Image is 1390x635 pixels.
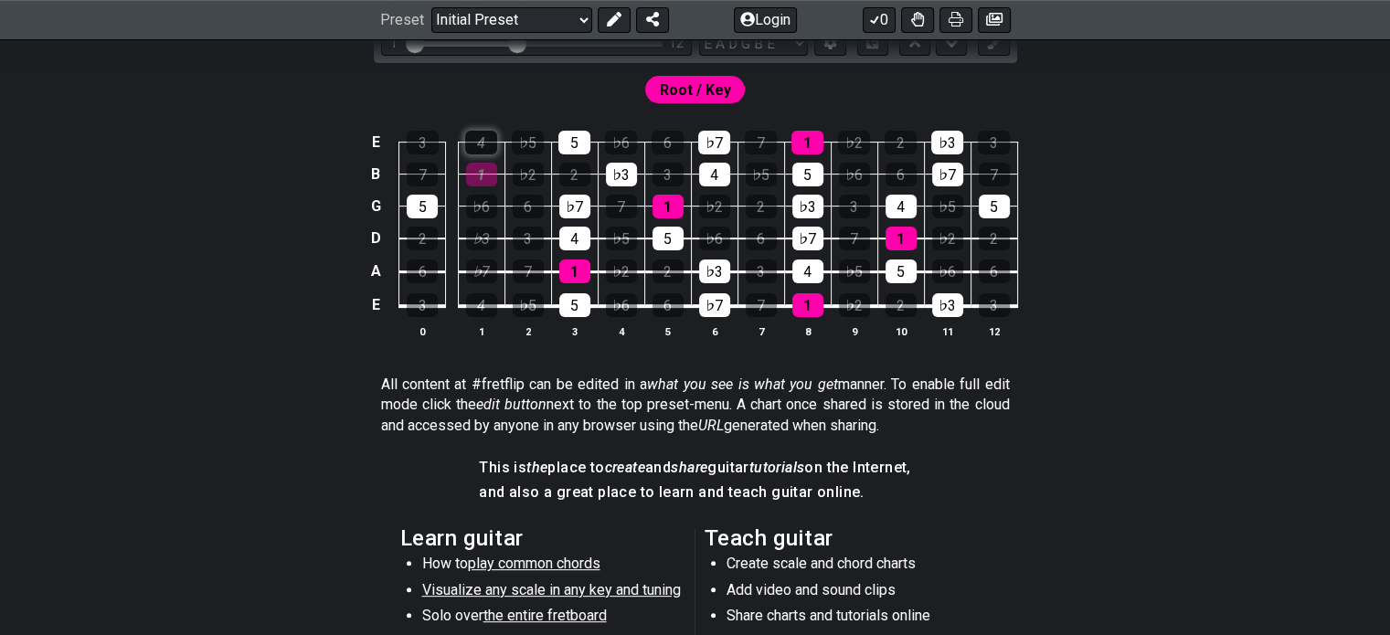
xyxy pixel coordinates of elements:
[365,190,387,222] td: G
[886,195,917,218] div: 4
[705,528,991,548] h2: Teach guitar
[838,131,870,154] div: ♭2
[978,131,1010,154] div: 3
[660,77,731,103] span: First enable full edit mode to edit
[407,227,438,250] div: 2
[504,322,551,341] th: 2
[979,227,1010,250] div: 2
[466,227,497,250] div: ♭3
[792,195,823,218] div: ♭3
[407,131,439,154] div: 3
[466,293,497,317] div: 4
[513,259,544,283] div: 7
[792,227,823,250] div: ♭7
[979,293,1010,317] div: 3
[465,131,497,154] div: 4
[476,396,546,413] em: edit button
[512,131,544,154] div: ♭5
[606,227,637,250] div: ♭5
[365,288,387,323] td: E
[513,293,544,317] div: ♭5
[745,131,777,154] div: 7
[466,195,497,218] div: ♭6
[653,163,684,186] div: 3
[831,322,877,341] th: 9
[792,259,823,283] div: 4
[746,227,777,250] div: 6
[699,195,730,218] div: ♭2
[978,31,1009,56] button: First click edit preset to enable marker editing
[606,163,637,186] div: ♭3
[814,31,845,56] button: Edit Tuning
[365,158,387,190] td: B
[932,195,963,218] div: ♭5
[839,163,870,186] div: ♭6
[691,322,737,341] th: 6
[727,606,987,631] li: Share charts and tutorials online
[365,255,387,289] td: A
[932,163,963,186] div: ♭7
[605,459,645,476] em: create
[886,293,917,317] div: 2
[698,131,730,154] div: ♭7
[636,7,669,33] button: Share Preset
[901,7,934,33] button: Toggle Dexterity for all fretkits
[746,163,777,186] div: ♭5
[669,36,684,51] div: 12
[839,259,870,283] div: ♭5
[400,528,686,548] h2: Learn guitar
[791,131,823,154] div: 1
[431,7,592,33] select: Preset
[422,581,681,598] span: Visualize any scale in any key and tuning
[559,293,590,317] div: 5
[513,195,544,218] div: 6
[699,227,730,250] div: ♭6
[699,163,730,186] div: 4
[422,606,683,631] li: Solo over
[483,607,607,624] span: the entire fretboard
[479,458,910,478] h4: This is place to and guitar on the Internet,
[699,293,730,317] div: ♭7
[653,195,684,218] div: 1
[839,195,870,218] div: 3
[839,227,870,250] div: 7
[978,7,1011,33] button: Create image
[931,131,963,154] div: ♭3
[932,259,963,283] div: ♭6
[936,31,967,56] button: Move down
[513,163,544,186] div: ♭2
[598,7,631,33] button: Edit Preset
[407,195,438,218] div: 5
[458,322,504,341] th: 1
[653,259,684,283] div: 2
[886,227,917,250] div: 1
[653,293,684,317] div: 6
[784,322,831,341] th: 8
[652,131,684,154] div: 6
[513,227,544,250] div: 3
[559,259,590,283] div: 1
[727,580,987,606] li: Add video and sound clips
[877,322,924,341] th: 10
[644,322,691,341] th: 5
[727,554,987,579] li: Create scale and chord charts
[365,127,387,159] td: E
[698,417,724,434] em: URL
[746,195,777,218] div: 2
[699,31,808,56] select: Tuning
[407,163,438,186] div: 7
[886,163,917,186] div: 6
[792,163,823,186] div: 5
[886,259,917,283] div: 5
[407,293,438,317] div: 3
[559,163,590,186] div: 2
[737,322,784,341] th: 7
[390,36,398,51] div: 1
[466,163,497,186] div: 1
[792,293,823,317] div: 1
[551,322,598,341] th: 3
[734,7,797,33] button: Login
[979,195,1010,218] div: 5
[647,376,838,393] em: what you see is what you get
[939,7,972,33] button: Print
